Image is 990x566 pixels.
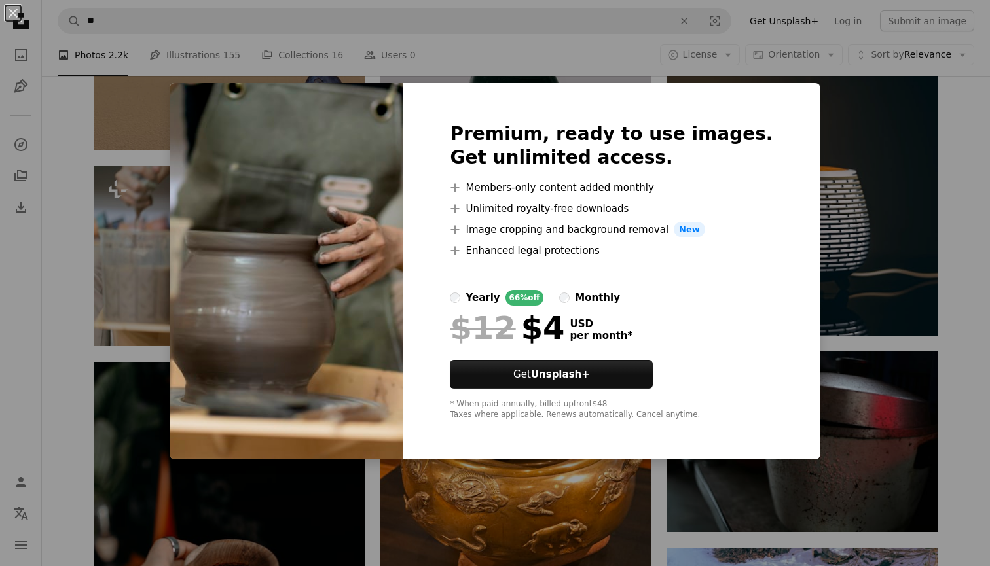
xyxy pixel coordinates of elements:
li: Members-only content added monthly [450,180,773,196]
img: premium_photo-1664475798528-4f96bdb3ff30 [170,83,403,460]
span: USD [570,318,632,330]
li: Unlimited royalty-free downloads [450,201,773,217]
div: $4 [450,311,564,345]
input: monthly [559,292,570,303]
span: $12 [450,311,515,345]
strong: Unsplash+ [531,368,590,380]
div: monthly [575,290,620,306]
div: 66% off [505,290,544,306]
li: Enhanced legal protections [450,243,773,258]
h2: Premium, ready to use images. Get unlimited access. [450,122,773,169]
div: yearly [466,290,500,306]
input: yearly66%off [450,292,460,303]
li: Image cropping and background removal [450,222,773,238]
div: * When paid annually, billed upfront $48 Taxes where applicable. Renews automatically. Cancel any... [450,399,773,420]
span: New [674,222,705,238]
button: GetUnsplash+ [450,360,653,389]
span: per month * [570,330,632,342]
